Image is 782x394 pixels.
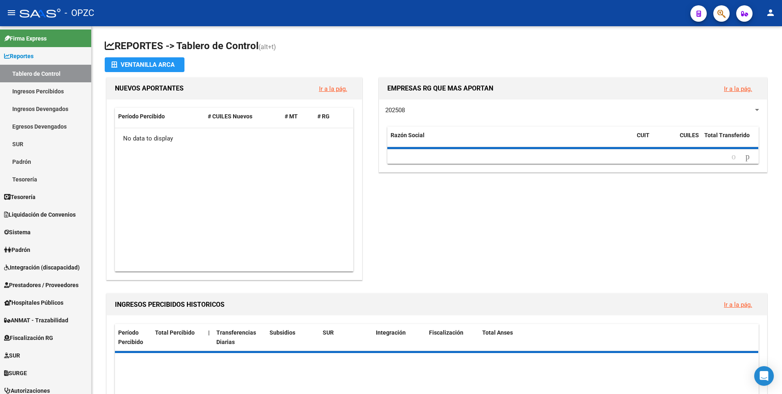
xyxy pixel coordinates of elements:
[118,113,165,120] span: Período Percibido
[213,324,266,351] datatable-header-cell: Transferencias Diarias
[717,297,759,312] button: Ir a la pág.
[216,329,256,345] span: Transferencias Diarias
[118,329,143,345] span: Período Percibido
[317,113,330,120] span: # RG
[4,34,47,43] span: Firma Express
[717,81,759,96] button: Ir a la pág.
[115,128,353,149] div: No data to display
[4,281,79,290] span: Prestadores / Proveedores
[676,127,701,154] datatable-header-cell: CUILES
[319,85,347,93] a: Ir a la pág.
[314,108,347,125] datatable-header-cell: # RG
[754,366,774,386] div: Open Intercom Messenger
[4,369,27,378] span: SURGE
[391,132,425,138] span: Razón Social
[479,324,752,351] datatable-header-cell: Total Anses
[319,324,373,351] datatable-header-cell: SUR
[4,298,63,307] span: Hospitales Públicos
[4,210,76,219] span: Liquidación de Convenios
[270,329,295,336] span: Subsidios
[4,351,20,360] span: SUR
[4,192,36,202] span: Tesorería
[742,152,753,161] a: go to next page
[208,113,252,120] span: # CUILES Nuevos
[482,329,513,336] span: Total Anses
[724,85,752,93] a: Ir a la pág.
[208,329,210,336] span: |
[266,324,319,351] datatable-header-cell: Subsidios
[65,4,94,22] span: - OPZC
[728,152,739,161] a: go to previous page
[323,329,334,336] span: SUR
[258,43,276,51] span: (alt+t)
[105,57,184,72] button: Ventanilla ARCA
[373,324,426,351] datatable-header-cell: Integración
[724,301,752,308] a: Ir a la pág.
[376,329,406,336] span: Integración
[701,127,758,154] datatable-header-cell: Total Transferido
[637,132,649,138] span: CUIT
[155,329,195,336] span: Total Percibido
[4,52,34,61] span: Reportes
[281,108,314,125] datatable-header-cell: # MT
[387,84,493,92] span: EMPRESAS RG QUE MAS APORTAN
[680,132,699,138] span: CUILES
[204,108,282,125] datatable-header-cell: # CUILES Nuevos
[634,127,676,154] datatable-header-cell: CUIT
[4,316,68,325] span: ANMAT - Trazabilidad
[205,324,213,351] datatable-header-cell: |
[7,8,16,18] mat-icon: menu
[115,108,204,125] datatable-header-cell: Período Percibido
[704,132,750,138] span: Total Transferido
[429,329,463,336] span: Fiscalización
[387,127,634,154] datatable-header-cell: Razón Social
[115,324,152,351] datatable-header-cell: Período Percibido
[4,245,30,254] span: Padrón
[4,263,80,272] span: Integración (discapacidad)
[766,8,775,18] mat-icon: person
[115,301,225,308] span: INGRESOS PERCIBIDOS HISTORICOS
[312,81,354,96] button: Ir a la pág.
[4,333,53,342] span: Fiscalización RG
[285,113,298,120] span: # MT
[152,324,205,351] datatable-header-cell: Total Percibido
[385,106,405,114] span: 202508
[111,57,178,72] div: Ventanilla ARCA
[426,324,479,351] datatable-header-cell: Fiscalización
[105,39,769,54] h1: REPORTES -> Tablero de Control
[4,228,31,237] span: Sistema
[115,84,184,92] span: NUEVOS APORTANTES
